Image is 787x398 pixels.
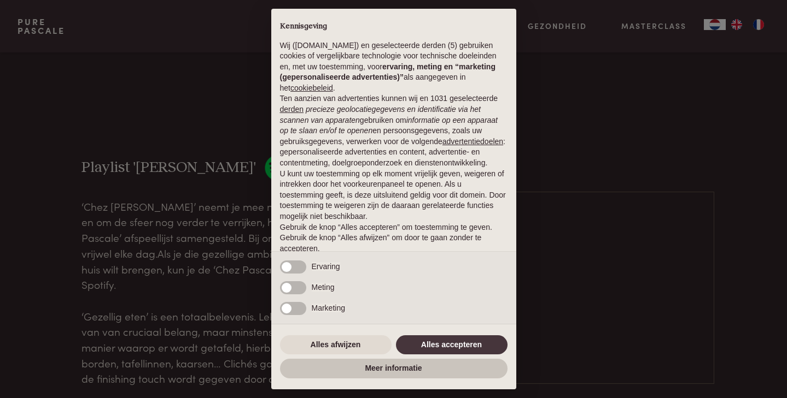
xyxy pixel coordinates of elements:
span: Meting [312,283,335,292]
button: Alles accepteren [396,335,508,355]
a: cookiebeleid [290,84,333,92]
strong: ervaring, meting en “marketing (gepersonaliseerde advertenties)” [280,62,495,82]
p: Wij ([DOMAIN_NAME]) en geselecteerde derden (5) gebruiken cookies of vergelijkbare technologie vo... [280,40,508,94]
button: Meer informatie [280,359,508,378]
span: Marketing [312,304,345,312]
button: advertentiedoelen [442,136,503,147]
p: U kunt uw toestemming op elk moment vrijelijk geven, weigeren of intrekken door het voorkeurenpan... [280,169,508,222]
span: Ervaring [312,262,340,271]
h2: Kennisgeving [280,22,508,32]
p: Gebruik de knop “Alles accepteren” om toestemming te geven. Gebruik de knop “Alles afwijzen” om d... [280,222,508,254]
em: precieze geolocatiegegevens en identificatie via het scannen van apparaten [280,105,481,124]
button: Alles afwijzen [280,335,392,355]
em: informatie op een apparaat op te slaan en/of te openen [280,116,498,135]
p: Ten aanzien van advertenties kunnen wij en 1031 geselecteerde gebruiken om en persoonsgegevens, z... [280,93,508,168]
button: derden [280,104,304,115]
